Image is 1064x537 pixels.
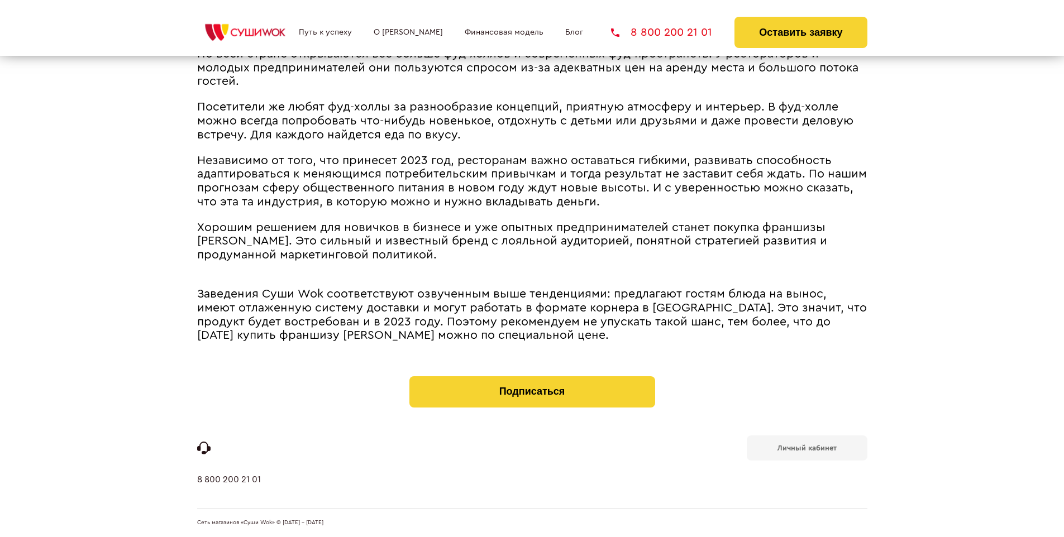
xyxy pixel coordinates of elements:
[465,28,543,37] a: Финансовая модель
[197,155,867,208] span: Независимо от того, что принесет 2023 год, ресторанам важно оставаться гибкими, развивать способн...
[565,28,583,37] a: Блог
[197,101,853,140] span: Посетители же любят фуд-холлы за разнообразие концепций, приятную атмосферу и интерьер. В фуд-хол...
[197,474,261,508] a: 8 800 200 21 01
[631,27,712,38] span: 8 800 200 21 01
[197,288,867,341] span: Заведения Суши Wok соответствуют озвученным выше тенденциями: предлагают гостям блюда на вынос, и...
[777,444,837,452] b: Личный кабинет
[409,376,655,407] button: Подписаться
[611,27,712,38] a: 8 800 200 21 01
[197,222,827,261] span: Хорошим решением для новичков в бизнесе и уже опытных предпринимателей станет покупка франшизы [P...
[197,520,323,526] span: Сеть магазинов «Суши Wok» © [DATE] - [DATE]
[734,17,867,48] button: Оставить заявку
[374,28,443,37] a: О [PERSON_NAME]
[197,48,858,87] span: По всей стране открываются все больше фуд-холлов и современных фуд-пространств. У рестораторов и ...
[747,435,867,461] a: Личный кабинет
[299,28,352,37] a: Путь к успеху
